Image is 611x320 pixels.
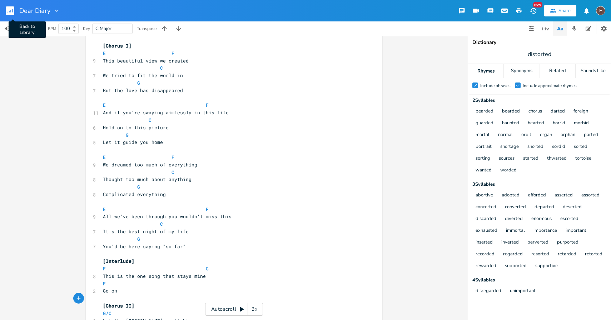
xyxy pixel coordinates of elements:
button: morbid [574,120,589,126]
span: F [103,265,106,272]
button: Back to Library [6,2,20,19]
span: All we've been through you wouldn't miss this [103,213,232,220]
button: bearded [476,109,493,115]
div: Autoscroll [205,303,263,316]
button: sorting [476,156,490,162]
button: diverted [505,216,523,222]
div: 3 Syllable s [472,182,607,187]
button: wanted [476,167,492,174]
button: adopted [502,192,520,199]
button: regarded [503,251,523,257]
div: Synonyms [504,64,539,78]
button: retarded [558,251,576,257]
button: supported [505,263,527,269]
button: parted [584,132,598,138]
span: C [149,117,151,123]
span: E [103,50,106,56]
div: Dictionary [472,40,607,45]
div: BPM [48,27,56,31]
span: It's the best night of my life [103,228,189,235]
button: resorted [531,251,549,257]
button: started [523,156,538,162]
button: exhausted [476,228,497,234]
button: horrid [553,120,565,126]
button: immortal [506,228,525,234]
button: orbit [521,132,531,138]
span: C Major [95,25,111,32]
button: escorted [560,216,578,222]
button: sorted [574,144,587,150]
button: assorted [581,192,600,199]
button: thwarted [547,156,567,162]
span: Thought too much about anything [103,176,192,182]
button: importance [533,228,557,234]
div: Key [83,26,90,31]
span: This is the one song that stays mine [103,273,206,279]
button: inverted [501,240,519,246]
span: [Chorus I] [103,42,131,49]
button: New [526,4,540,17]
div: 2 Syllable s [472,98,607,103]
span: G [137,184,140,190]
span: E [103,102,106,108]
button: foreign [573,109,588,115]
span: C [172,169,174,175]
button: retorted [585,251,602,257]
button: unimportant [510,288,536,294]
button: E [596,2,605,19]
div: Sounds Like [576,64,611,78]
span: Dear Diary [19,7,50,14]
span: F [206,102,209,108]
span: C [160,65,163,71]
span: C [160,221,163,227]
button: guarded [476,120,493,126]
button: departed [535,204,554,210]
button: orphan [561,132,575,138]
div: 4 Syllable s [472,278,607,282]
button: purported [557,240,578,246]
div: Include phrases [480,84,511,88]
div: Include approximate rhymes [523,84,577,88]
button: abortive [476,192,493,199]
button: chorus [528,109,542,115]
button: shortage [500,144,519,150]
span: [Interlude] [103,258,134,264]
button: concerted [476,204,496,210]
span: We dreamed too much of everything [103,161,197,168]
button: supportive [535,263,558,269]
button: recorded [476,251,495,257]
span: And if you're swaying aimlessly in this life [103,109,229,116]
span: G [137,236,140,242]
span: distorted [528,50,551,59]
div: Related [540,64,575,78]
span: But the love has disappeared [103,87,183,94]
button: rewarded [476,263,496,269]
button: tortoise [575,156,591,162]
span: F [172,50,174,56]
button: afforded [528,192,546,199]
button: boarded [502,109,520,115]
button: deserted [563,204,582,210]
button: sources [499,156,515,162]
button: perverted [527,240,548,246]
span: G [137,80,140,86]
span: Hold on to this picture [103,124,169,131]
button: portrait [476,144,492,150]
span: G [126,132,129,138]
button: inserted [476,240,493,246]
div: edward [596,6,605,15]
button: organ [540,132,552,138]
button: converted [505,204,526,210]
span: C [206,265,209,272]
button: worded [500,167,517,174]
button: important [566,228,586,234]
button: haunted [502,120,519,126]
span: G/C [103,310,111,316]
button: hearted [528,120,544,126]
button: snorted [527,144,543,150]
span: F [172,154,174,160]
span: This beautiful view we created [103,57,189,64]
button: darted [551,109,565,115]
button: discarded [476,216,496,222]
span: Go on [103,287,117,294]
